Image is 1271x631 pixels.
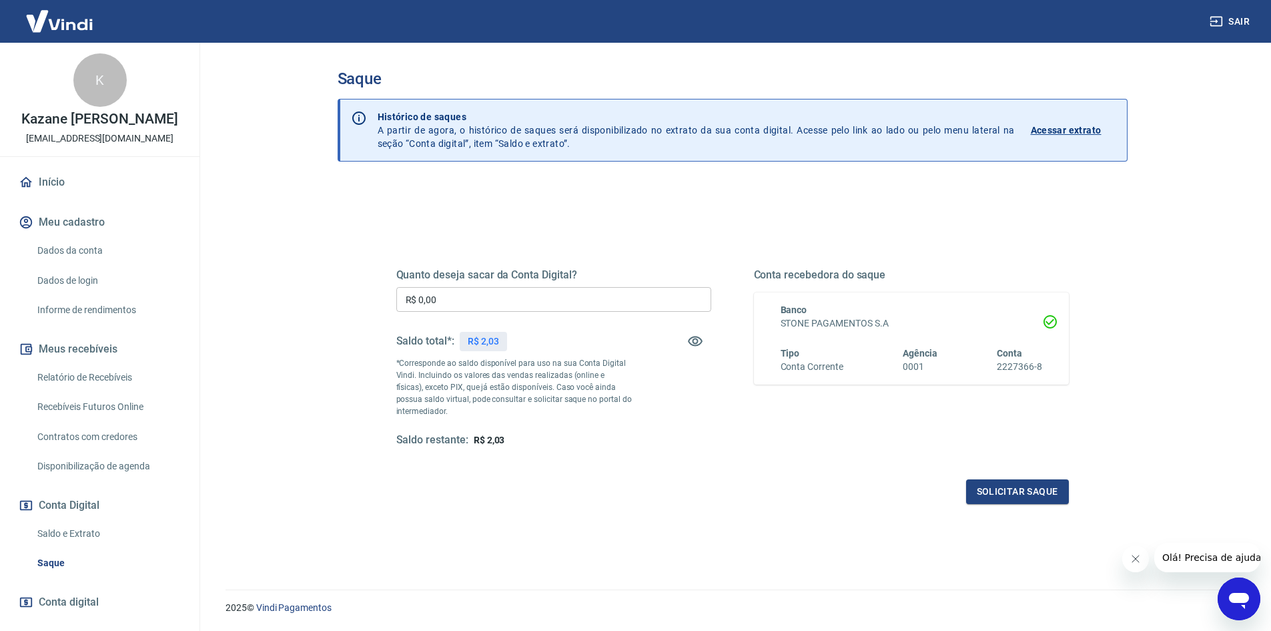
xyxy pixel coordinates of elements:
[378,110,1015,124] p: Histórico de saques
[8,9,112,20] span: Olá! Precisa de ajuda?
[1122,546,1149,572] iframe: Fechar mensagem
[256,602,332,613] a: Vindi Pagamentos
[754,268,1069,282] h5: Conta recebedora do saque
[32,364,183,391] a: Relatório de Recebíveis
[26,132,173,146] p: [EMAIL_ADDRESS][DOMAIN_NAME]
[32,237,183,264] a: Dados da conta
[32,550,183,577] a: Saque
[781,348,800,359] span: Tipo
[378,110,1015,150] p: A partir de agora, o histórico de saques será disponibilizado no extrato da sua conta digital. Ac...
[903,348,937,359] span: Agência
[396,433,468,447] h5: Saldo restante:
[781,360,843,374] h6: Conta Corrente
[226,601,1239,615] p: 2025 ©
[1031,124,1102,137] p: Acessar extrato
[39,593,99,612] span: Conta digital
[1031,110,1116,150] a: Acessar extrato
[32,453,183,480] a: Disponibilização de agenda
[16,491,183,520] button: Conta Digital
[396,268,711,282] h5: Quanto deseja sacar da Conta Digital?
[474,435,505,445] span: R$ 2,03
[16,588,183,617] a: Conta digital
[16,208,183,237] button: Meu cadastro
[32,296,183,324] a: Informe de rendimentos
[16,335,183,364] button: Meus recebíveis
[781,304,807,315] span: Banco
[1154,543,1260,572] iframe: Mensagem da empresa
[997,360,1042,374] h6: 2227366-8
[396,335,454,348] h5: Saldo total*:
[16,1,103,41] img: Vindi
[468,335,499,349] p: R$ 2,03
[16,168,183,197] a: Início
[73,53,127,107] div: K
[32,267,183,294] a: Dados de login
[966,479,1069,504] button: Solicitar saque
[997,348,1022,359] span: Conta
[396,357,632,417] p: *Corresponde ao saldo disponível para uso na sua Conta Digital Vindi. Incluindo os valores das ve...
[32,423,183,451] a: Contratos com credores
[1207,9,1255,34] button: Sair
[21,112,177,126] p: Kazane [PERSON_NAME]
[338,69,1128,88] h3: Saque
[1218,578,1260,620] iframe: Botão para abrir a janela de mensagens
[32,393,183,421] a: Recebíveis Futuros Online
[903,360,937,374] h6: 0001
[32,520,183,548] a: Saldo e Extrato
[781,317,1042,331] h6: STONE PAGAMENTOS S.A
